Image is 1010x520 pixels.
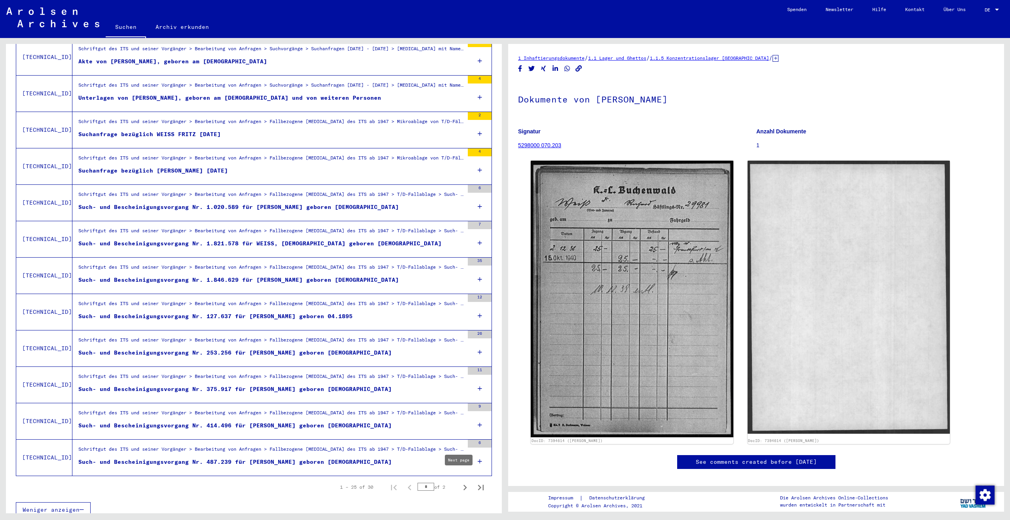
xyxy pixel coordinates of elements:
[16,257,72,294] td: [TECHNICAL_ID]
[585,54,588,61] span: /
[78,203,399,211] div: Such- und Bescheinigungsvorgang Nr. 1.020.589 für [PERSON_NAME] geboren [DEMOGRAPHIC_DATA]
[106,17,146,38] a: Suchen
[563,64,571,74] button: Share on WhatsApp
[959,492,988,511] img: yv_logo.png
[78,191,464,202] div: Schriftgut des ITS und seiner Vorgänger > Bearbeitung von Anfragen > Fallbezogene [MEDICAL_DATA] ...
[548,502,654,509] p: Copyright © Arolsen Archives, 2021
[16,221,72,257] td: [TECHNICAL_ID]
[340,484,373,491] div: 1 – 25 of 30
[583,494,654,502] a: Datenschutzerklärung
[78,118,464,129] div: Schriftgut des ITS und seiner Vorgänger > Bearbeitung von Anfragen > Fallbezogene [MEDICAL_DATA] ...
[146,17,218,36] a: Archiv erkunden
[468,185,492,193] div: 6
[78,421,392,430] div: Such- und Bescheinigungsvorgang Nr. 414.496 für [PERSON_NAME] geboren [DEMOGRAPHIC_DATA]
[468,403,492,411] div: 9
[16,330,72,366] td: [TECHNICAL_ID]
[78,264,464,275] div: Schriftgut des ITS und seiner Vorgänger > Bearbeitung von Anfragen > Fallbezogene [MEDICAL_DATA] ...
[531,161,733,437] img: 001.jpg
[646,54,650,61] span: /
[532,438,603,443] a: DocID: 7394614 ([PERSON_NAME])
[457,479,473,495] button: Next page
[78,300,464,311] div: Schriftgut des ITS und seiner Vorgänger > Bearbeitung von Anfragen > Fallbezogene [MEDICAL_DATA] ...
[78,239,442,248] div: Such- und Bescheinigungsvorgang Nr. 1.821.578 für WEISS, [DEMOGRAPHIC_DATA] geboren [DEMOGRAPHIC_...
[769,54,773,61] span: /
[588,55,646,61] a: 1.1 Lager und Ghettos
[402,479,418,495] button: Previous page
[78,45,464,56] div: Schriftgut des ITS und seiner Vorgänger > Bearbeitung von Anfragen > Suchvorgänge > Suchanfragen ...
[696,458,817,466] a: See comments created before [DATE]
[16,439,72,476] td: [TECHNICAL_ID]
[78,82,464,93] div: Schriftgut des ITS und seiner Vorgänger > Bearbeitung von Anfragen > Suchvorgänge > Suchanfragen ...
[78,409,464,420] div: Schriftgut des ITS und seiner Vorgänger > Bearbeitung von Anfragen > Fallbezogene [MEDICAL_DATA] ...
[516,64,524,74] button: Share on Facebook
[16,294,72,330] td: [TECHNICAL_ID]
[78,385,392,393] div: Such- und Bescheinigungsvorgang Nr. 375.917 für [PERSON_NAME] geboren [DEMOGRAPHIC_DATA]
[551,64,560,74] button: Share on LinkedIn
[16,39,72,75] td: [TECHNICAL_ID]
[78,94,381,102] div: Unterlagen von [PERSON_NAME], geboren am [DEMOGRAPHIC_DATA] und von weiteren Personen
[468,294,492,302] div: 12
[16,184,72,221] td: [TECHNICAL_ID]
[748,161,950,434] img: 002.jpg
[518,128,541,135] b: Signatur
[16,502,91,517] button: Weniger anzeigen
[975,485,994,504] div: Zustimmung ändern
[528,64,536,74] button: Share on Twitter
[468,440,492,448] div: 6
[518,55,585,61] a: 1 Inhaftierungsdokumente
[985,7,993,13] span: DE
[468,148,492,156] div: 4
[16,112,72,148] td: [TECHNICAL_ID]
[16,75,72,112] td: [TECHNICAL_ID]
[78,167,228,175] div: Suchanfrage bezüglich [PERSON_NAME] [DATE]
[780,494,888,501] p: Die Arolsen Archives Online-Collections
[575,64,583,74] button: Copy link
[78,349,392,357] div: Such- und Bescheinigungsvorgang Nr. 253.256 für [PERSON_NAME] geboren [DEMOGRAPHIC_DATA]
[748,438,819,443] a: DocID: 7394614 ([PERSON_NAME])
[418,483,457,491] div: of 2
[6,8,99,27] img: Arolsen_neg.svg
[78,130,221,139] div: Suchanfrage bezüglich WEISS FRITZ [DATE]
[539,64,548,74] button: Share on Xing
[78,276,399,284] div: Such- und Bescheinigungsvorgang Nr. 1.846.629 für [PERSON_NAME] geboren [DEMOGRAPHIC_DATA]
[468,221,492,229] div: 7
[78,336,464,347] div: Schriftgut des ITS und seiner Vorgänger > Bearbeitung von Anfragen > Fallbezogene [MEDICAL_DATA] ...
[976,486,995,505] img: Zustimmung ändern
[78,312,353,321] div: Such- und Bescheinigungsvorgang Nr. 127.637 für [PERSON_NAME] geboren 04.1895
[468,112,492,120] div: 2
[548,494,579,502] a: Impressum
[756,141,994,150] p: 1
[518,81,994,116] h1: Dokumente von [PERSON_NAME]
[78,154,464,165] div: Schriftgut des ITS und seiner Vorgänger > Bearbeitung von Anfragen > Fallbezogene [MEDICAL_DATA] ...
[650,55,769,61] a: 1.1.5 Konzentrationslager [GEOGRAPHIC_DATA]
[468,330,492,338] div: 26
[78,227,464,238] div: Schriftgut des ITS und seiner Vorgänger > Bearbeitung von Anfragen > Fallbezogene [MEDICAL_DATA] ...
[468,76,492,84] div: 4
[16,148,72,184] td: [TECHNICAL_ID]
[518,142,561,148] a: 5298000 070.203
[780,501,888,509] p: wurden entwickelt in Partnerschaft mit
[78,57,267,66] div: Akte von [PERSON_NAME], geboren am [DEMOGRAPHIC_DATA]
[468,258,492,266] div: 35
[386,479,402,495] button: First page
[16,403,72,439] td: [TECHNICAL_ID]
[78,458,392,466] div: Such- und Bescheinigungsvorgang Nr. 487.239 für [PERSON_NAME] geboren [DEMOGRAPHIC_DATA]
[756,128,806,135] b: Anzahl Dokumente
[78,446,464,457] div: Schriftgut des ITS und seiner Vorgänger > Bearbeitung von Anfragen > Fallbezogene [MEDICAL_DATA] ...
[16,366,72,403] td: [TECHNICAL_ID]
[78,373,464,384] div: Schriftgut des ITS und seiner Vorgänger > Bearbeitung von Anfragen > Fallbezogene [MEDICAL_DATA] ...
[23,506,80,513] span: Weniger anzeigen
[473,479,489,495] button: Last page
[468,367,492,375] div: 11
[548,494,654,502] div: |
